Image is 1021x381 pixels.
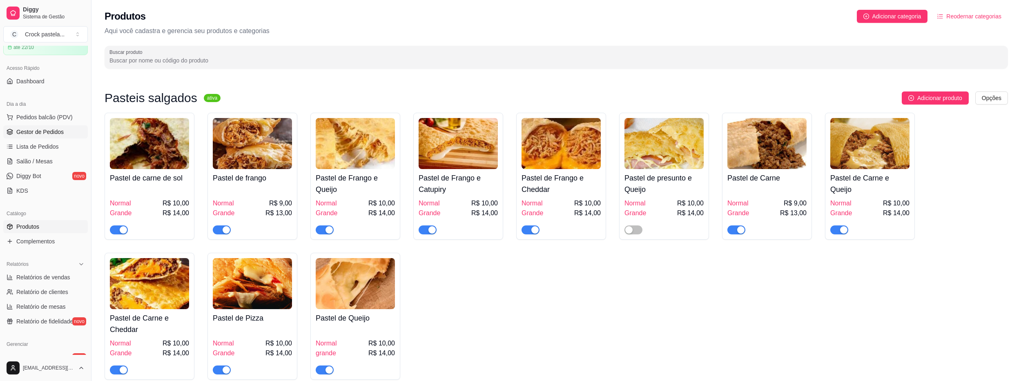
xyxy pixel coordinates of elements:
h4: Pastel de presunto e Queijo [624,172,704,195]
h4: Pastel de carne de sol [110,172,189,184]
a: Relatório de fidelidadenovo [3,315,88,328]
button: Adicionar produto [902,91,969,105]
span: R$ 14,00 [368,208,395,218]
img: product-image [213,118,292,169]
div: Gerenciar [3,338,88,351]
span: R$ 10,00 [574,198,601,208]
div: Crock pastela ... [25,30,65,38]
a: Relatórios de vendas [3,271,88,284]
span: R$ 14,00 [677,208,704,218]
span: Opções [982,94,1001,102]
span: Diggy Bot [16,172,41,180]
span: R$ 14,00 [368,348,395,358]
h4: Pastel de Pizza [213,312,292,324]
span: Salão / Mesas [16,157,53,165]
span: plus-circle [863,13,869,19]
span: Entregadores [16,353,51,361]
button: [EMAIL_ADDRESS][DOMAIN_NAME] [3,358,88,378]
span: R$ 14,00 [574,208,601,218]
span: C [10,30,18,38]
span: Normal [110,339,131,348]
span: R$ 10,00 [883,198,910,208]
img: product-image [316,258,395,309]
span: Normal [213,339,234,348]
span: Grande [830,208,852,218]
span: R$ 14,00 [163,208,189,218]
a: Lista de Pedidos [3,140,88,153]
span: Produtos [16,223,39,231]
span: Gestor de Pedidos [16,128,64,136]
div: Acesso Rápido [3,62,88,75]
a: Dashboard [3,75,88,88]
span: R$ 14,00 [471,208,498,218]
span: R$ 13,00 [265,208,292,218]
span: Normal [522,198,543,208]
span: Grande [110,208,132,218]
span: Sistema de Gestão [23,13,85,20]
img: product-image [110,258,189,309]
label: Buscar produto [109,49,145,56]
span: R$ 10,00 [265,339,292,348]
img: product-image [624,118,704,169]
span: R$ 10,00 [471,198,498,208]
span: Normal [316,339,337,348]
button: Select a team [3,26,88,42]
span: Lista de Pedidos [16,143,59,151]
span: Grande [316,208,337,218]
span: Normal [830,198,852,208]
span: R$ 10,00 [368,339,395,348]
span: R$ 10,00 [163,198,189,208]
h4: Pastel de Frango e Queijo [316,172,395,195]
a: Gestor de Pedidos [3,125,88,138]
span: Relatórios de vendas [16,273,70,281]
span: R$ 9,00 [784,198,807,208]
span: R$ 14,00 [265,348,292,358]
p: Aqui você cadastra e gerencia seu produtos e categorias [105,26,1008,36]
button: Reodernar categorias [931,10,1008,23]
span: Grande [419,208,440,218]
img: product-image [727,118,807,169]
span: R$ 14,00 [163,348,189,358]
span: Grande [110,348,132,358]
span: grande [316,348,336,358]
img: product-image [316,118,395,169]
a: Salão / Mesas [3,155,88,168]
span: Relatório de fidelidade [16,317,73,325]
span: KDS [16,187,28,195]
span: plus-circle [908,95,914,101]
div: Dia a dia [3,98,88,111]
span: Complementos [16,237,55,245]
span: Normal [213,198,234,208]
span: Dashboard [16,77,45,85]
span: ordered-list [937,13,943,19]
h4: Pastel de Carne e Queijo [830,172,910,195]
span: Adicionar produto [917,94,962,102]
h4: Pastel de Frango e Catupiry [419,172,498,195]
span: R$ 10,00 [677,198,704,208]
span: Normal [110,198,131,208]
h4: Pastel de Carne [727,172,807,184]
h2: Produtos [105,10,146,23]
span: Grande [213,208,234,218]
span: Grande [624,208,646,218]
button: Adicionar categoria [857,10,928,23]
img: product-image [830,118,910,169]
h3: Pasteis salgados [105,93,197,103]
span: R$ 14,00 [883,208,910,218]
span: Normal [727,198,749,208]
span: Normal [624,198,646,208]
span: Relatório de mesas [16,303,66,311]
article: até 22/10 [13,44,34,51]
span: Adicionar categoria [872,12,921,21]
sup: ativa [204,94,221,102]
span: [EMAIL_ADDRESS][DOMAIN_NAME] [23,365,75,371]
img: product-image [110,118,189,169]
button: Pedidos balcão (PDV) [3,111,88,124]
a: KDS [3,184,88,197]
a: Diggy Botnovo [3,169,88,183]
span: Grande [213,348,234,358]
button: Opções [975,91,1008,105]
div: Catálogo [3,207,88,220]
span: Normal [419,198,440,208]
span: Relatório de clientes [16,288,68,296]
